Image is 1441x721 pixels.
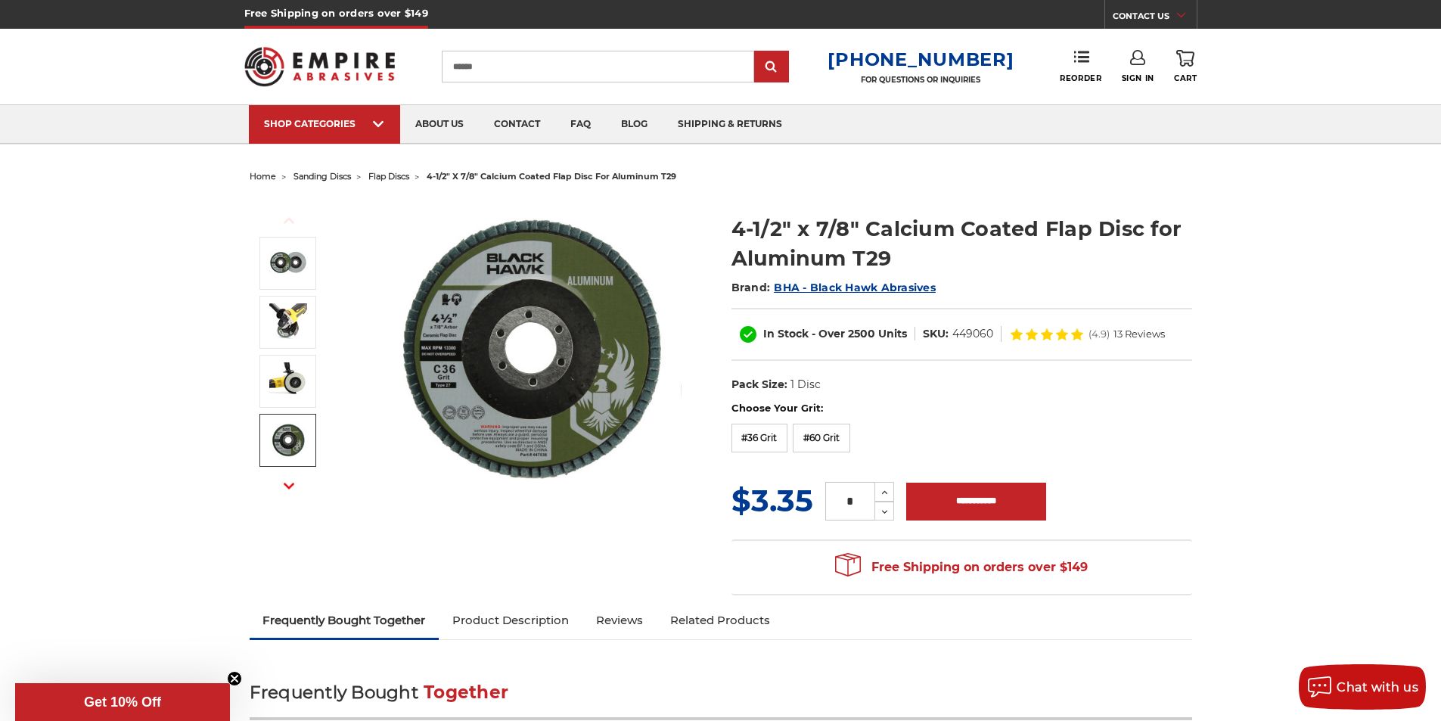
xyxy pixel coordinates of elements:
a: Related Products [657,604,784,637]
img: Black Hawk Abrasives Aluminum Flap Disc [269,421,307,459]
span: Reorder [1060,73,1101,83]
dd: 449060 [952,326,993,342]
a: about us [400,105,479,144]
span: 2500 [848,327,875,340]
a: shipping & returns [663,105,797,144]
p: FOR QUESTIONS OR INQUIRIES [828,75,1014,85]
a: blog [606,105,663,144]
img: Disc for grinding aluminum [269,303,307,341]
a: home [250,171,276,182]
span: Get 10% Off [84,695,161,710]
div: Get 10% OffClose teaser [15,683,230,721]
a: Product Description [439,604,582,637]
img: BHA 4-1/2 Inch Flap Disc for Aluminum [379,198,682,501]
span: Frequently Bought [250,682,418,703]
span: Free Shipping on orders over $149 [835,552,1088,583]
a: Frequently Bought Together [250,604,439,637]
span: Together [424,682,508,703]
span: - Over [812,327,845,340]
h1: 4-1/2" x 7/8" Calcium Coated Flap Disc for Aluminum T29 [731,214,1192,273]
a: sanding discs [293,171,351,182]
a: Reorder [1060,50,1101,82]
img: Empire Abrasives [244,37,396,96]
span: In Stock [763,327,809,340]
dt: Pack Size: [731,377,787,393]
a: BHA - Black Hawk Abrasives [774,281,936,294]
dt: SKU: [923,326,949,342]
span: 13 Reviews [1113,329,1165,339]
div: SHOP CATEGORIES [264,118,385,129]
a: Reviews [582,604,657,637]
span: Brand: [731,281,771,294]
a: CONTACT US [1113,8,1197,29]
label: Choose Your Grit: [731,401,1192,416]
img: BHA 4-1/2 Inch Flap Disc for Aluminum [269,244,307,282]
span: Sign In [1122,73,1154,83]
button: Previous [271,204,307,237]
a: Cart [1174,50,1197,83]
a: faq [555,105,606,144]
a: [PHONE_NUMBER] [828,48,1014,70]
span: $3.35 [731,482,813,519]
span: Chat with us [1337,680,1418,695]
button: Next [271,470,307,502]
a: contact [479,105,555,144]
button: Chat with us [1299,664,1426,710]
dd: 1 Disc [790,377,821,393]
input: Submit [756,52,787,82]
span: (4.9) [1089,329,1110,339]
span: 4-1/2" x 7/8" calcium coated flap disc for aluminum t29 [427,171,676,182]
span: Cart [1174,73,1197,83]
span: Units [878,327,907,340]
a: flap discs [368,171,409,182]
button: Close teaser [227,671,242,686]
img: Angle grinder disc for sanding aluminum [269,362,307,400]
